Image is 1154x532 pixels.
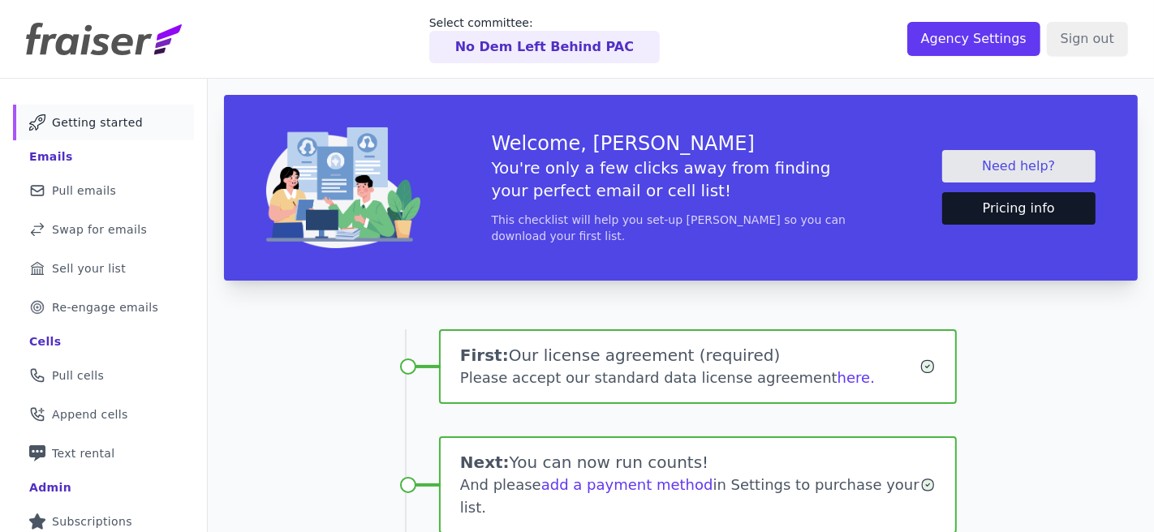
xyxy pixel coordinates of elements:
[942,150,1096,182] a: Need help?
[29,333,61,350] div: Cells
[52,299,158,315] span: Re-engage emails
[460,451,920,474] h1: You can now run counts!
[52,221,147,238] span: Swap for emails
[460,344,919,367] h1: Our license agreement (required)
[52,182,116,199] span: Pull emails
[460,345,509,365] span: First:
[1047,22,1128,56] input: Sign out
[942,192,1096,225] button: Pricing info
[541,476,713,493] a: add a payment method
[907,22,1040,56] input: Agency Settings
[13,435,194,471] a: Text rental
[13,358,194,393] a: Pull cells
[52,114,143,131] span: Getting started
[52,513,132,530] span: Subscriptions
[29,148,73,165] div: Emails
[492,131,871,157] h3: Welcome, [PERSON_NAME]
[52,260,126,277] span: Sell your list
[13,173,194,208] a: Pull emails
[26,23,182,55] img: Fraiser Logo
[429,15,660,31] p: Select committee:
[460,367,919,389] div: Please accept our standard data license agreement
[13,105,194,140] a: Getting started
[266,127,420,248] img: img
[460,474,920,519] div: And please in Settings to purchase your list.
[29,479,71,496] div: Admin
[492,157,871,202] h5: You're only a few clicks away from finding your perfect email or cell list!
[460,453,510,472] span: Next:
[429,15,660,63] a: Select committee: No Dem Left Behind PAC
[13,397,194,432] a: Append cells
[492,212,871,244] p: This checklist will help you set-up [PERSON_NAME] so you can download your first list.
[13,251,194,286] a: Sell your list
[52,367,104,384] span: Pull cells
[52,406,128,423] span: Append cells
[13,212,194,247] a: Swap for emails
[13,290,194,325] a: Re-engage emails
[455,37,634,57] p: No Dem Left Behind PAC
[52,445,115,461] span: Text rental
